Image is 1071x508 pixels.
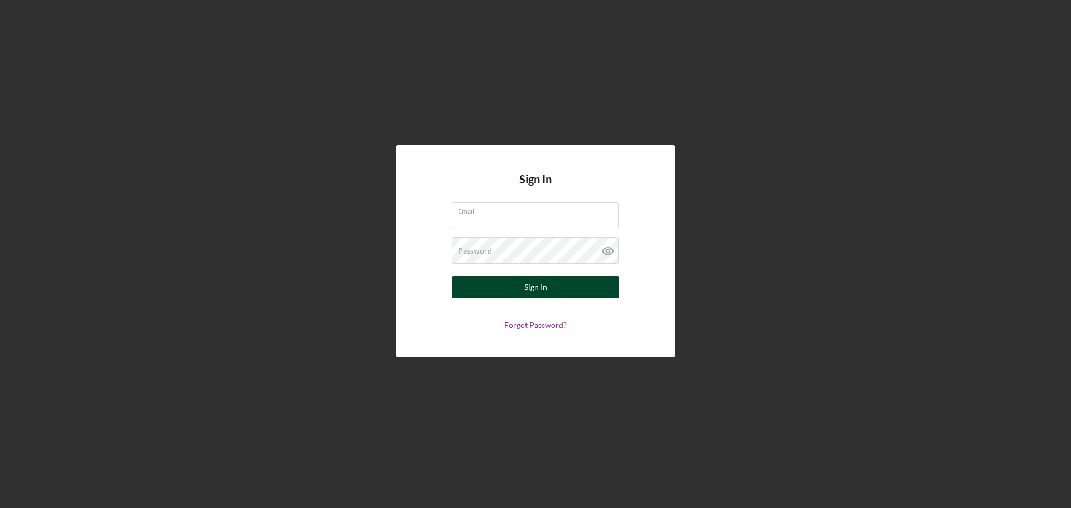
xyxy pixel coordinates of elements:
[458,203,619,215] label: Email
[452,276,619,298] button: Sign In
[504,320,567,330] a: Forgot Password?
[524,276,547,298] div: Sign In
[458,246,492,255] label: Password
[519,173,552,202] h4: Sign In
